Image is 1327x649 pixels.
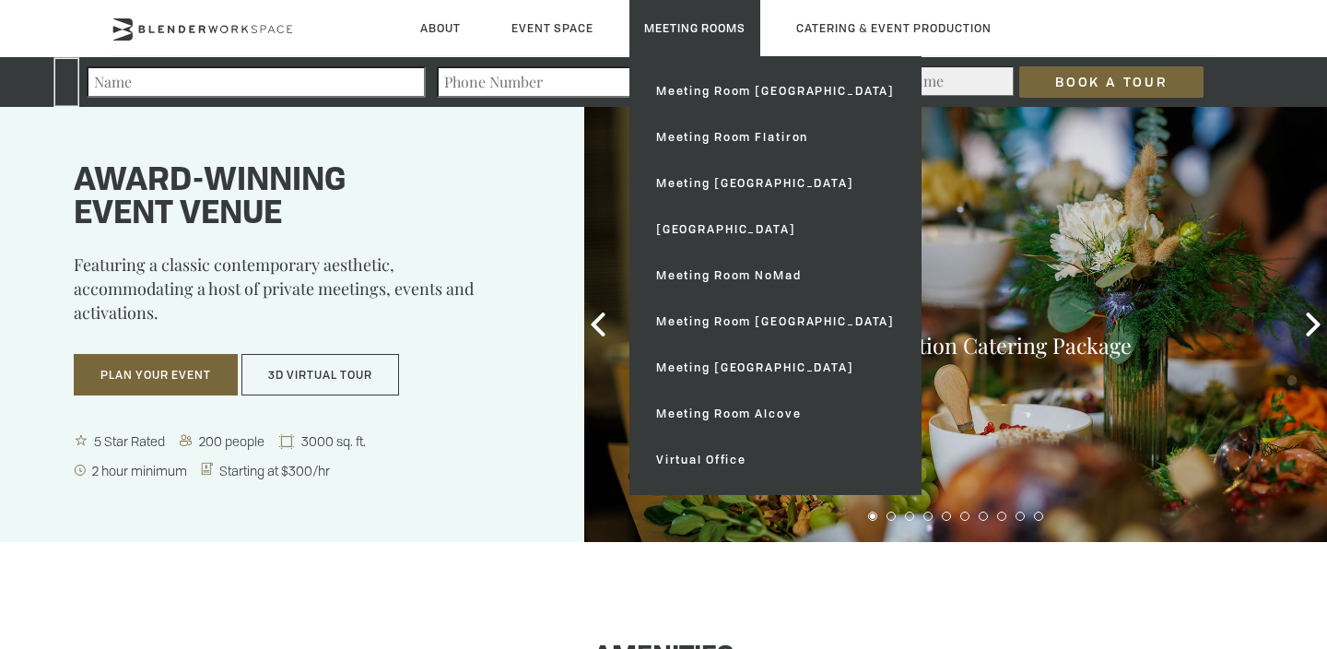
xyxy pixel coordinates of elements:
a: Holiday Reception Catering Package [779,331,1132,360]
span: 5 Star Rated [90,432,170,450]
a: Meeting Room Flatiron [641,114,910,160]
a: Meeting Room Alcove [641,391,910,437]
a: Meeting Room [GEOGRAPHIC_DATA] [641,299,910,345]
a: Meeting Room [GEOGRAPHIC_DATA] [641,68,910,114]
span: 2 hour minimum [88,462,193,479]
a: Meeting [GEOGRAPHIC_DATA] [641,160,910,206]
a: Meeting Room NoMad [641,253,910,299]
span: Starting at $300/hr [216,462,335,479]
button: 3D Virtual Tour [241,354,399,396]
a: Virtual Office [641,437,910,483]
a: [GEOGRAPHIC_DATA] [641,206,910,253]
button: Plan Your Event [74,354,238,396]
input: Name [87,66,426,98]
span: 200 people [195,432,270,450]
span: 3000 sq. ft. [298,432,371,450]
a: Meeting [GEOGRAPHIC_DATA] [641,345,910,391]
input: Phone Number [437,66,776,98]
h1: Award-winning event venue [74,165,538,231]
p: Featuring a classic contemporary aesthetic, accommodating a host of private meetings, events and ... [74,253,538,337]
input: Book a Tour [1019,66,1204,98]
